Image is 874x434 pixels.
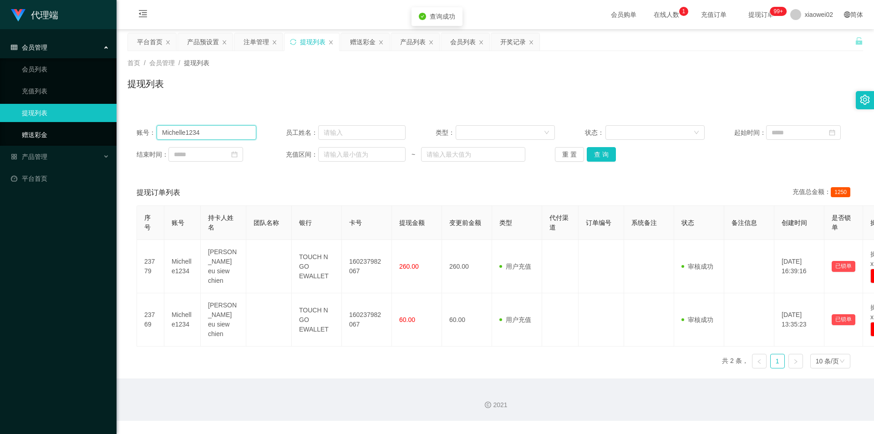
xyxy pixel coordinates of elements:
[350,33,376,51] div: 赠送彩金
[499,316,531,323] span: 用户充值
[436,128,456,138] span: 类型：
[549,214,569,231] span: 代付渠道
[11,44,47,51] span: 会员管理
[201,293,246,347] td: [PERSON_NAME] eu siew chien
[839,358,845,365] i: 图标: down
[231,151,238,158] i: 图标: calendar
[771,354,784,368] a: 1
[770,7,787,16] sup: 1208
[752,354,767,368] li: 上一页
[399,263,419,270] span: 260.00
[22,60,109,78] a: 会员列表
[286,150,318,159] span: 充值区间：
[774,293,824,347] td: [DATE] 13:35:23
[244,33,269,51] div: 注单管理
[318,147,406,162] input: 请输入最小值为
[528,40,534,45] i: 图标: close
[421,147,525,162] input: 请输入最大值为
[342,293,392,347] td: 160237982067
[299,219,312,226] span: 银行
[144,214,151,231] span: 序号
[22,82,109,100] a: 充值列表
[732,219,757,226] span: 备注信息
[164,293,201,347] td: Michelle1234
[793,187,854,198] div: 充值总金额：
[499,219,512,226] span: 类型
[300,33,325,51] div: 提现列表
[694,130,699,136] i: 图标: down
[137,128,157,138] span: 账号：
[178,59,180,66] span: /
[378,40,384,45] i: 图标: close
[11,153,17,160] i: 图标: appstore-o
[793,359,798,364] i: 图标: right
[734,128,766,138] span: 起始时间：
[399,316,415,323] span: 60.00
[442,293,492,347] td: 60.00
[832,261,855,272] button: 已锁单
[11,9,25,22] img: logo.9652507e.png
[137,150,168,159] span: 结束时间：
[860,95,870,105] i: 图标: setting
[187,33,219,51] div: 产品预设置
[157,125,256,140] input: 请输入
[774,240,824,293] td: [DATE] 16:39:16
[149,59,175,66] span: 会员管理
[164,240,201,293] td: Michelle1234
[406,150,421,159] span: ~
[272,40,277,45] i: 图标: close
[11,44,17,51] i: 图标: table
[757,359,762,364] i: 图标: left
[11,153,47,160] span: 产品管理
[137,187,180,198] span: 提现订单列表
[400,33,426,51] div: 产品列表
[428,40,434,45] i: 图标: close
[124,400,867,410] div: 2021
[11,11,58,18] a: 代理端
[450,33,476,51] div: 会员列表
[184,59,209,66] span: 提现列表
[788,354,803,368] li: 下一页
[587,147,616,162] button: 查 询
[127,59,140,66] span: 首页
[679,7,688,16] sup: 1
[290,39,296,45] i: 图标: sync
[22,104,109,122] a: 提现列表
[137,240,164,293] td: 23779
[770,354,785,368] li: 1
[744,11,778,18] span: 提现订单
[318,125,406,140] input: 请输入
[127,0,158,30] i: 图标: menu-fold
[222,40,227,45] i: 图标: close
[144,59,146,66] span: /
[22,126,109,144] a: 赠送彩金
[844,11,850,18] i: 图标: global
[349,219,362,226] span: 卡号
[478,40,484,45] i: 图标: close
[500,33,526,51] div: 开奖记录
[681,316,713,323] span: 审核成功
[442,240,492,293] td: 260.00
[831,187,850,197] span: 1250
[342,240,392,293] td: 160237982067
[832,314,855,325] button: 已锁单
[208,214,234,231] span: 持卡人姓名
[631,219,657,226] span: 系统备注
[292,240,342,293] td: TOUCH N GO EWALLET
[419,13,426,20] i: icon: check-circle
[11,169,109,188] a: 图标: dashboard平台首页
[172,219,184,226] span: 账号
[399,219,425,226] span: 提现金额
[649,11,684,18] span: 在线人数
[430,13,455,20] span: 查询成功
[855,37,863,45] i: 图标: unlock
[544,130,549,136] i: 图标: down
[201,240,246,293] td: [PERSON_NAME] eu siew chien
[137,293,164,347] td: 23769
[328,40,334,45] i: 图标: close
[449,219,481,226] span: 变更前金额
[499,263,531,270] span: 用户充值
[555,147,584,162] button: 重 置
[586,219,611,226] span: 订单编号
[31,0,58,30] h1: 代理端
